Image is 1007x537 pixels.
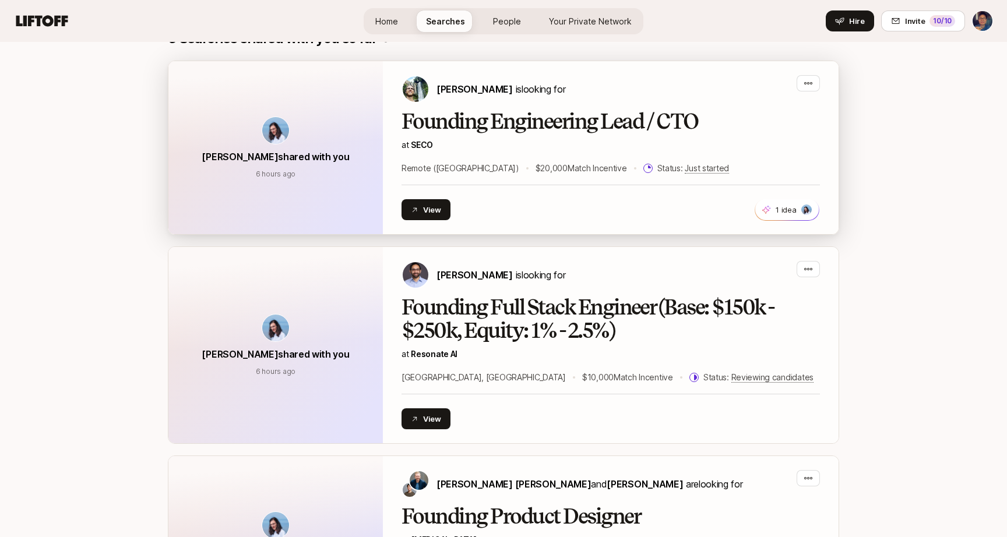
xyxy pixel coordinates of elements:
span: Your Private Network [549,15,632,27]
img: Manjot Pal [403,262,428,288]
a: People [484,10,530,32]
img: David Deng [403,483,417,497]
span: [PERSON_NAME] [436,269,513,281]
span: Just started [685,163,729,174]
p: [GEOGRAPHIC_DATA], [GEOGRAPHIC_DATA] [402,370,566,384]
p: Status: [657,161,729,175]
p: at [402,347,820,361]
span: Home [375,15,398,27]
span: [PERSON_NAME] [PERSON_NAME] [436,478,591,490]
button: View [402,199,450,220]
span: SECO [411,140,433,150]
span: Searches [426,15,465,27]
span: September 30, 2025 9:06am [256,169,295,178]
span: [PERSON_NAME] shared with you [202,151,349,162]
span: Resonate AI [411,349,457,359]
img: avatar-url [262,315,289,341]
img: 3b21b1e9_db0a_4655_a67f_ab9b1489a185.jpg [801,204,812,215]
p: is looking for [436,82,565,97]
p: Remote ([GEOGRAPHIC_DATA]) [402,161,519,175]
button: 1 idea [755,199,819,221]
span: [PERSON_NAME] [436,83,513,95]
div: 10 /10 [929,15,955,27]
p: 1 idea [776,204,796,215]
img: Nathan Chan [973,11,992,31]
span: [PERSON_NAME] [607,478,683,490]
img: avatar-url [262,117,289,144]
a: Searches [417,10,474,32]
a: Home [366,10,407,32]
span: and [591,478,683,490]
button: Hire [826,10,874,31]
p: are looking for [436,476,742,492]
p: is looking for [436,267,565,282]
a: Your Private Network [540,10,641,32]
button: Invite10/10 [881,10,965,31]
span: Reviewing candidates [731,372,814,383]
span: September 30, 2025 9:06am [256,367,295,376]
h2: Founding Product Designer [402,505,820,528]
span: Invite [905,15,925,27]
span: People [493,15,521,27]
h2: Founding Full Stack Engineer (Base: $150k - $250k, Equity: 1% - 2.5%) [402,296,820,342]
h2: Founding Engineering Lead / CTO [402,110,820,133]
p: Status: [703,370,814,384]
button: Nathan Chan [972,10,993,31]
img: Sagan Schultz [410,471,428,490]
p: $20,000 Match Incentive [536,161,627,175]
p: at [402,138,820,152]
img: Carter Cleveland [403,76,428,102]
button: View [402,408,450,429]
span: Hire [849,15,865,27]
p: $10,000 Match Incentive [582,370,673,384]
span: [PERSON_NAME] shared with you [202,348,349,360]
